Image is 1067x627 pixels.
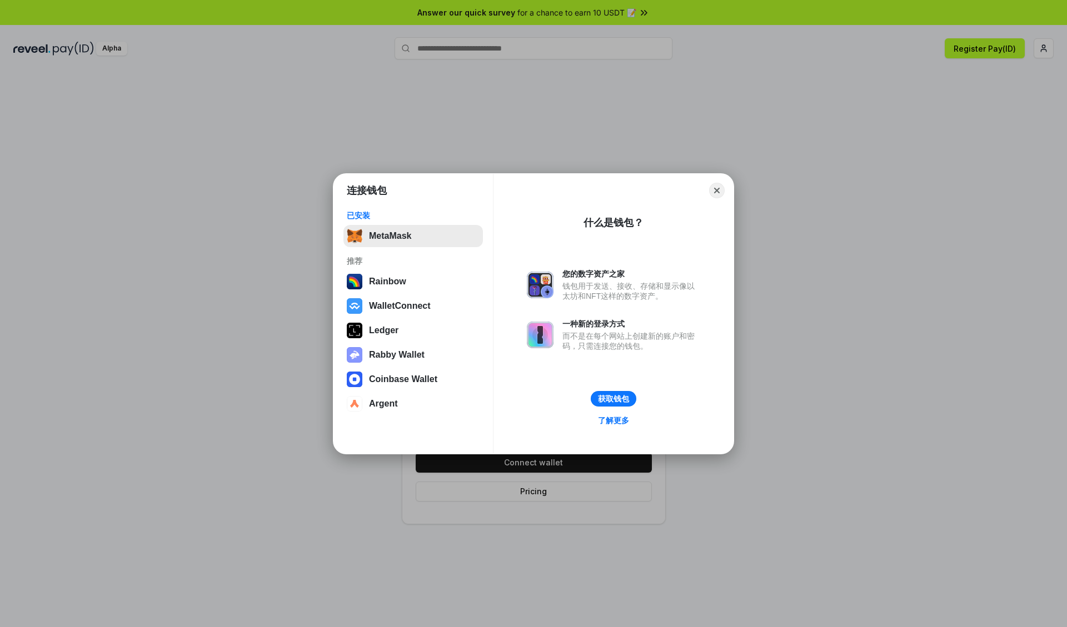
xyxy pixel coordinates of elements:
[369,374,437,384] div: Coinbase Wallet
[347,184,387,197] h1: 连接钱包
[343,344,483,366] button: Rabby Wallet
[562,319,700,329] div: 一种新的登录方式
[347,210,480,220] div: 已安装
[347,372,362,387] img: svg+xml,%3Csvg%20width%3D%2228%22%20height%3D%2228%22%20viewBox%3D%220%200%2028%2028%22%20fill%3D...
[369,325,398,335] div: Ledger
[347,274,362,289] img: svg+xml,%3Csvg%20width%3D%22120%22%20height%3D%22120%22%20viewBox%3D%220%200%20120%20120%22%20fil...
[598,394,629,404] div: 获取钱包
[527,272,554,298] img: svg+xml,%3Csvg%20xmlns%3D%22http%3A%2F%2Fwww.w3.org%2F2000%2Fsvg%22%20fill%3D%22none%22%20viewBox...
[343,319,483,342] button: Ledger
[347,396,362,412] img: svg+xml,%3Csvg%20width%3D%2228%22%20height%3D%2228%22%20viewBox%3D%220%200%2028%2028%22%20fill%3D...
[584,216,644,229] div: 什么是钱包？
[562,281,700,301] div: 钱包用于发送、接收、存储和显示像以太坊和NFT这样的数字资产。
[343,393,483,415] button: Argent
[369,277,406,287] div: Rainbow
[347,347,362,363] img: svg+xml,%3Csvg%20xmlns%3D%22http%3A%2F%2Fwww.w3.org%2F2000%2Fsvg%22%20fill%3D%22none%22%20viewBox...
[369,301,431,311] div: WalletConnect
[562,269,700,279] div: 您的数字资产之家
[347,323,362,338] img: svg+xml,%3Csvg%20xmlns%3D%22http%3A%2F%2Fwww.w3.org%2F2000%2Fsvg%22%20width%3D%2228%22%20height%3...
[343,225,483,247] button: MetaMask
[527,322,554,348] img: svg+xml,%3Csvg%20xmlns%3D%22http%3A%2F%2Fwww.w3.org%2F2000%2Fsvg%22%20fill%3D%22none%22%20viewBox...
[562,331,700,351] div: 而不是在每个网站上创建新的账户和密码，只需连接您的钱包。
[343,270,483,293] button: Rainbow
[347,228,362,244] img: svg+xml,%3Csvg%20fill%3D%22none%22%20height%3D%2233%22%20viewBox%3D%220%200%2035%2033%22%20width%...
[369,350,425,360] div: Rabby Wallet
[591,391,636,407] button: 获取钱包
[347,298,362,314] img: svg+xml,%3Csvg%20width%3D%2228%22%20height%3D%2228%22%20viewBox%3D%220%200%2028%2028%22%20fill%3D...
[347,256,480,266] div: 推荐
[598,415,629,425] div: 了解更多
[709,183,725,198] button: Close
[343,368,483,390] button: Coinbase Wallet
[369,399,398,409] div: Argent
[343,295,483,317] button: WalletConnect
[591,413,636,428] a: 了解更多
[369,231,411,241] div: MetaMask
